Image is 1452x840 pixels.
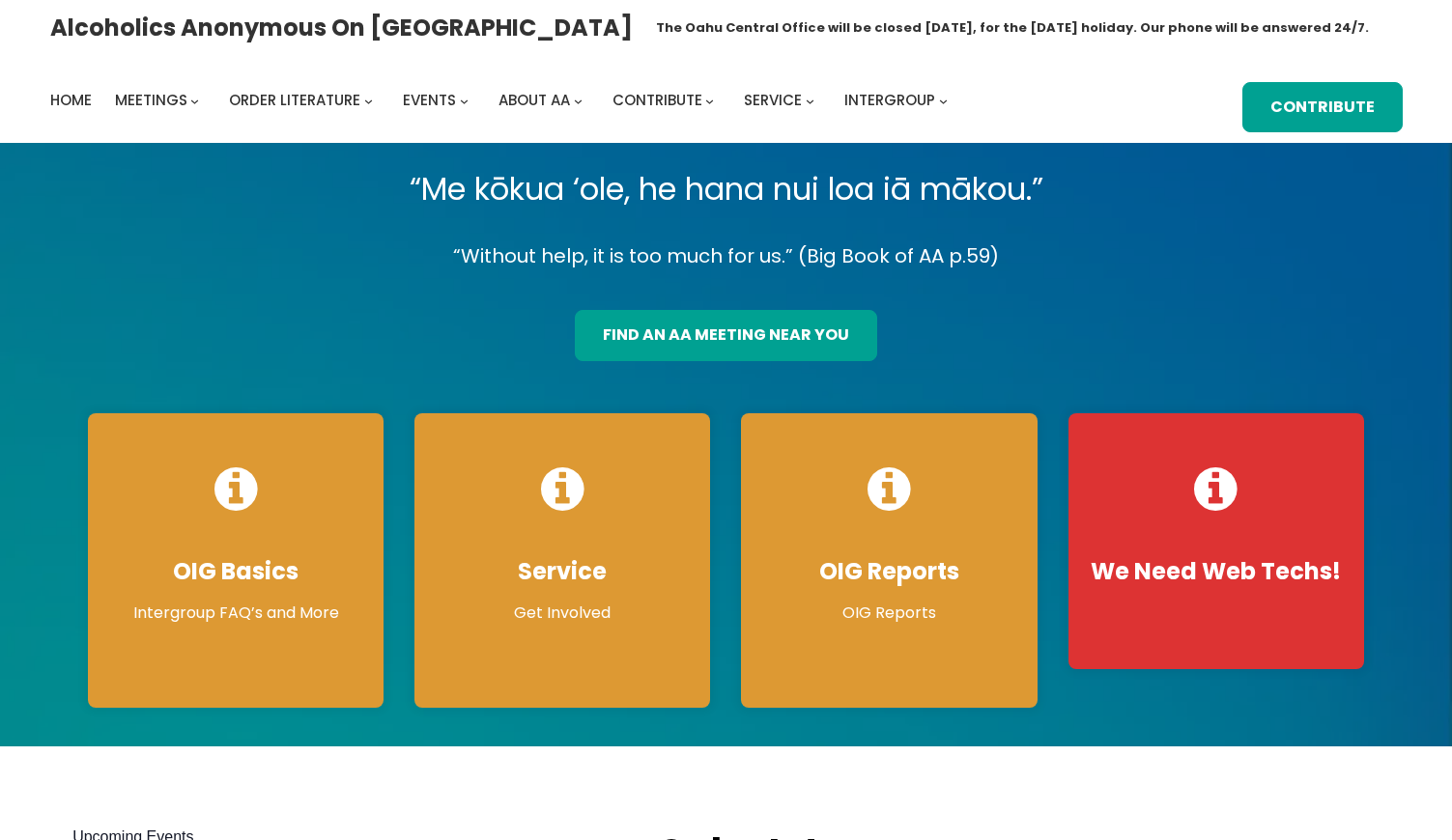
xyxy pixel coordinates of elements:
a: Home [50,87,92,114]
h4: Service [434,557,691,586]
a: Contribute [1242,82,1403,133]
span: Order Literature [229,90,360,110]
button: Events submenu [460,96,469,104]
h1: The Oahu Central Office will be closed [DATE], for the [DATE] holiday. Our phone will be answered... [656,18,1369,38]
p: OIG Reports [760,602,1017,625]
a: Alcoholics Anonymous on [GEOGRAPHIC_DATA] [50,7,633,48]
a: Meetings [115,87,187,114]
a: find an aa meeting near you [575,310,877,361]
button: Intergroup submenu [939,96,948,104]
p: “Without help, it is too much for us.” (Big Book of AA p.59) [72,239,1380,273]
a: Events [403,87,456,114]
span: Intergroup [844,90,935,110]
span: About AA [498,90,570,110]
button: Order Literature submenu [364,96,373,104]
p: “Me kōkua ‘ole, he hana nui loa iā mākou.” [72,162,1380,216]
a: Service [744,87,802,114]
a: Contribute [612,87,702,114]
h4: We Need Web Techs! [1088,557,1345,586]
span: Service [744,90,802,110]
nav: Intergroup [50,87,954,114]
span: Events [403,90,456,110]
button: Contribute submenu [705,96,714,104]
button: About AA submenu [574,96,583,104]
button: Meetings submenu [190,96,199,104]
a: Intergroup [844,87,935,114]
h4: OIG Reports [760,557,1017,586]
p: Intergroup FAQ’s and More [107,602,364,625]
span: Meetings [115,90,187,110]
span: Home [50,90,92,110]
button: Service submenu [806,96,814,104]
p: Get Involved [434,602,691,625]
span: Contribute [612,90,702,110]
a: About AA [498,87,570,114]
h4: OIG Basics [107,557,364,586]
